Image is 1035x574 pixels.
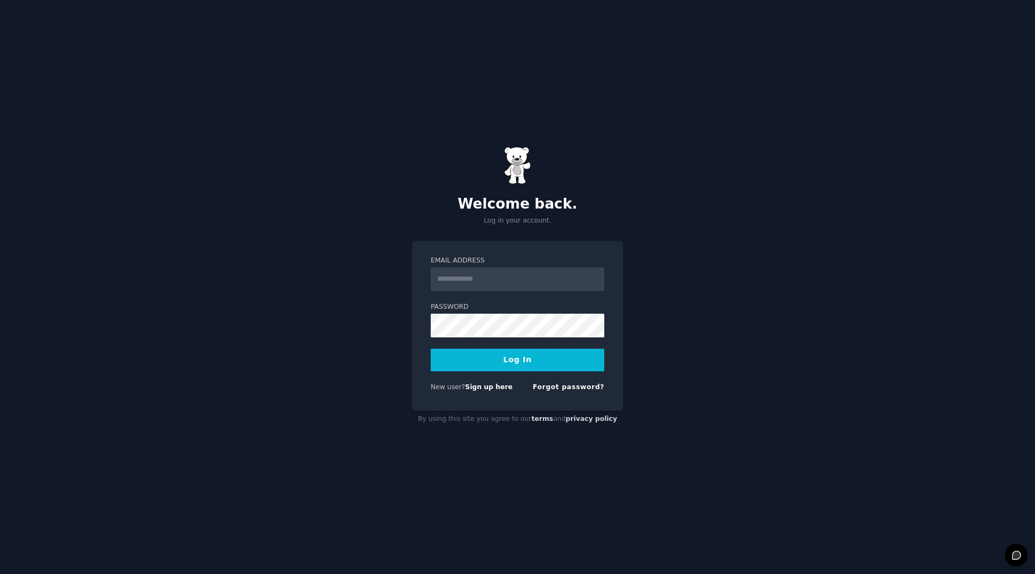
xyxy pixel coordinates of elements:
[412,411,623,428] div: By using this site you agree to our and
[412,196,623,213] h2: Welcome back.
[412,216,623,226] p: Log in your account.
[504,147,531,184] img: Gummy Bear
[431,383,465,391] span: New user?
[565,415,617,423] a: privacy policy
[431,349,604,371] button: Log In
[465,383,513,391] a: Sign up here
[431,256,604,266] label: Email Address
[533,383,604,391] a: Forgot password?
[431,302,604,312] label: Password
[532,415,553,423] a: terms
